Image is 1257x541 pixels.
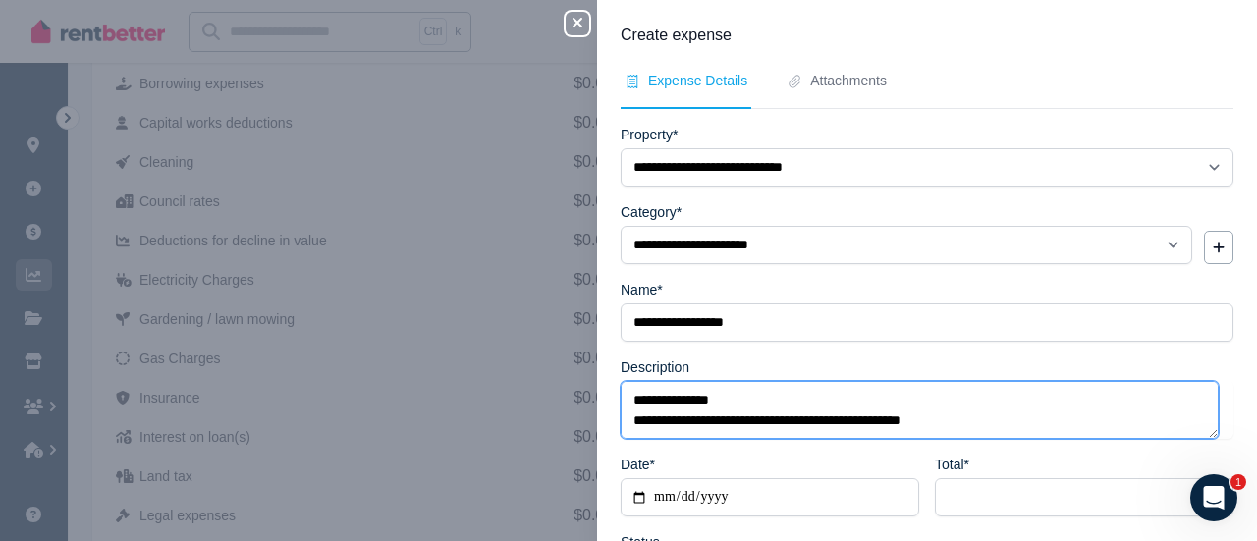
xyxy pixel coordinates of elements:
label: Date* [621,455,655,474]
iframe: Intercom live chat [1190,474,1237,521]
span: Attachments [810,71,887,91]
label: Name* [621,280,663,299]
label: Description [621,357,689,377]
label: Property* [621,125,678,144]
span: Expense Details [648,71,747,91]
label: Category* [621,202,682,222]
label: Total* [935,455,969,474]
nav: Tabs [621,71,1233,109]
span: 1 [1230,474,1246,490]
span: Create expense [621,24,732,47]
